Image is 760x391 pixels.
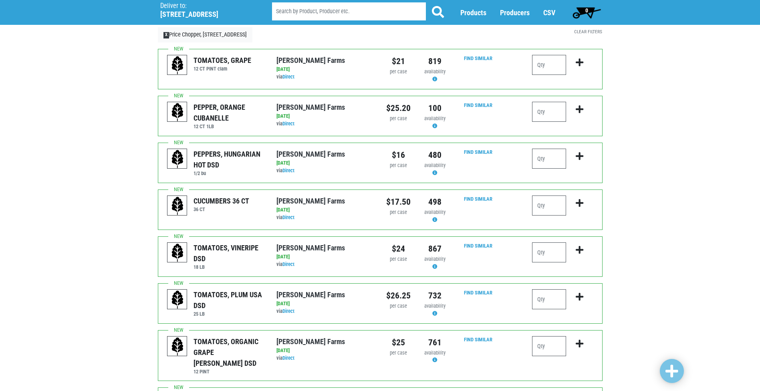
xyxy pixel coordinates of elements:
div: via [276,120,374,128]
a: Find Similar [464,290,492,296]
a: Find Similar [464,243,492,249]
div: 819 [423,55,447,68]
img: placeholder-variety-43d6402dacf2d531de610a020419775a.svg [167,196,187,216]
div: $24 [386,242,411,255]
div: TOMATOES, VINERIPE DSD [194,242,264,264]
a: Direct [282,167,294,173]
a: CSV [543,8,555,17]
div: via [276,261,374,268]
h5: [STREET_ADDRESS] [160,10,252,19]
div: per case [386,68,411,76]
div: $25 [386,336,411,349]
a: XPrice Chopper, [STREET_ADDRESS] [158,27,253,42]
div: per case [386,302,411,310]
div: $17.50 [386,195,411,208]
a: [PERSON_NAME] Farms [276,244,345,252]
a: Clear Filters [574,29,602,34]
div: 732 [423,289,447,302]
h6: 1/2 bu [194,170,264,176]
h6: 36 CT [194,206,249,212]
input: Qty [532,149,566,169]
div: [DATE] [276,66,374,73]
div: via [276,73,374,81]
a: [PERSON_NAME] Farms [276,197,345,205]
div: 480 [423,149,447,161]
a: [PERSON_NAME] Farms [276,103,345,111]
a: 0 [569,4,605,20]
img: placeholder-variety-43d6402dacf2d531de610a020419775a.svg [167,243,187,263]
span: availability [424,162,446,168]
input: Search by Product, Producer etc. [272,2,426,20]
a: Find Similar [464,149,492,155]
a: Find Similar [464,102,492,108]
input: Qty [532,242,566,262]
a: [PERSON_NAME] Farms [276,290,345,299]
div: $26.25 [386,289,411,302]
h6: 12 PINT [194,369,264,375]
span: availability [424,69,446,75]
div: via [276,167,374,175]
div: $25.20 [386,102,411,115]
div: PEPPERS, HUNGARIAN HOT DSD [194,149,264,170]
div: TOMATOES, PLUM USA DSD [194,289,264,311]
div: TOMATOES, ORGANIC GRAPE [PERSON_NAME] DSD [194,336,264,369]
input: Qty [532,336,566,356]
div: per case [386,349,411,357]
div: $21 [386,55,411,68]
h6: 12 CT PINT clam [194,66,251,72]
div: 498 [423,195,447,208]
h6: 18 LB [194,264,264,270]
a: Direct [282,214,294,220]
div: per case [386,256,411,263]
input: Qty [532,55,566,75]
a: Direct [282,74,294,80]
div: 761 [423,336,447,349]
span: availability [424,115,446,121]
div: 867 [423,242,447,255]
h6: 12 CT 1LB [194,123,264,129]
div: CUCUMBERS 36 CT [194,195,249,206]
input: Qty [532,102,566,122]
span: availability [424,303,446,309]
div: PEPPER, ORANGE CUBANELLE [194,102,264,123]
span: availability [424,209,446,215]
a: Find Similar [464,196,492,202]
a: Find Similar [464,55,492,61]
div: [DATE] [276,206,374,214]
div: [DATE] [276,159,374,167]
span: 0 [585,7,588,14]
div: via [276,355,374,362]
input: Qty [532,195,566,216]
a: Direct [282,355,294,361]
span: availability [424,350,446,356]
div: per case [386,162,411,169]
span: availability [424,256,446,262]
a: Direct [282,121,294,127]
img: placeholder-variety-43d6402dacf2d531de610a020419775a.svg [167,337,187,357]
div: via [276,214,374,222]
a: [PERSON_NAME] Farms [276,150,345,158]
img: placeholder-variety-43d6402dacf2d531de610a020419775a.svg [167,102,187,122]
span: X [163,32,169,38]
img: placeholder-variety-43d6402dacf2d531de610a020419775a.svg [167,149,187,169]
a: [PERSON_NAME] Farms [276,56,345,64]
h6: 25 LB [194,311,264,317]
p: Deliver to: [160,2,252,10]
img: placeholder-variety-43d6402dacf2d531de610a020419775a.svg [167,290,187,310]
a: Producers [500,8,530,17]
div: [DATE] [276,300,374,308]
div: 100 [423,102,447,115]
div: [DATE] [276,253,374,261]
a: Direct [282,261,294,267]
div: $16 [386,149,411,161]
div: via [276,308,374,315]
div: TOMATOES, GRAPE [194,55,251,66]
div: per case [386,209,411,216]
div: per case [386,115,411,123]
a: Products [460,8,486,17]
img: placeholder-variety-43d6402dacf2d531de610a020419775a.svg [167,55,187,75]
a: Direct [282,308,294,314]
a: [PERSON_NAME] Farms [276,337,345,346]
